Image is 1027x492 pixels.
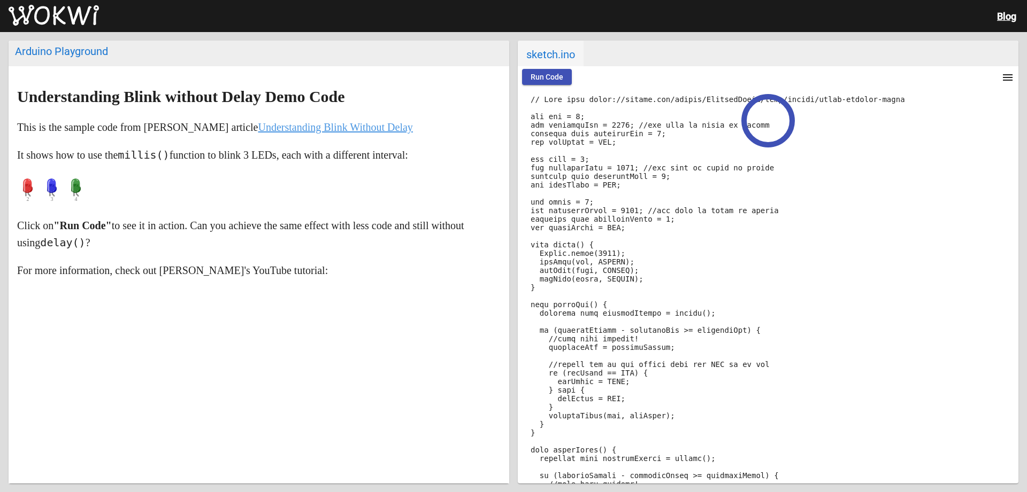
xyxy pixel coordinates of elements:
a: Understanding Blink Without Delay [258,121,412,133]
span: Run Code [531,73,563,81]
strong: "Run Code" [53,220,111,231]
button: Run Code [522,69,572,85]
p: It shows how to use the function to blink 3 LEDs, each with a different interval: [17,146,501,163]
a: Blog [997,11,1016,22]
p: For more information, check out [PERSON_NAME]'s YouTube tutorial: [17,262,501,279]
div: Arduino Playground [15,45,503,58]
p: This is the sample code from [PERSON_NAME] article [17,119,501,136]
mat-icon: menu [1001,71,1014,84]
h1: Understanding Blink without Delay Demo Code [17,88,501,105]
code: millis() [118,149,169,161]
span: sketch.ino [518,41,584,66]
code: delay() [40,236,85,249]
img: Wokwi [9,5,99,26]
p: Click on to see it in action. Can you achieve the same effect with less code and still without us... [17,217,501,251]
